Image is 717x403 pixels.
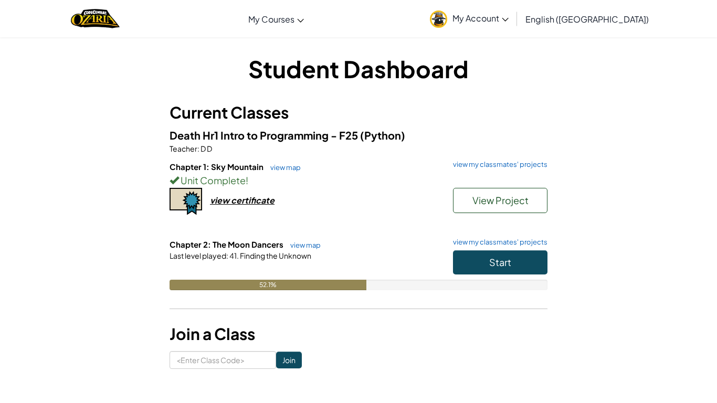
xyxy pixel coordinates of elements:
div: 52.1% [170,280,366,290]
button: View Project [453,188,547,213]
a: view my classmates' projects [448,239,547,246]
span: Death Hr1 Intro to Programming - F25 [170,129,360,142]
a: view map [285,241,321,249]
input: Join [276,352,302,368]
span: Chapter 2: The Moon Dancers [170,239,285,249]
span: Chapter 1: Sky Mountain [170,162,265,172]
span: D D [199,144,212,153]
span: View Project [472,194,529,206]
img: avatar [430,10,447,28]
span: 41. [228,251,239,260]
a: My Account [425,2,514,35]
img: Home [71,8,120,29]
span: English ([GEOGRAPHIC_DATA]) [525,14,649,25]
span: : [226,251,228,260]
div: view certificate [210,195,275,206]
a: Ozaria by CodeCombat logo [71,8,120,29]
span: Unit Complete [179,174,246,186]
img: certificate-icon.png [170,188,202,215]
input: <Enter Class Code> [170,351,276,369]
a: view map [265,163,301,172]
button: Start [453,250,547,274]
span: Start [489,256,511,268]
span: My Account [452,13,509,24]
span: My Courses [248,14,294,25]
h1: Student Dashboard [170,52,547,85]
span: Teacher [170,144,197,153]
span: ! [246,174,248,186]
h3: Current Classes [170,101,547,124]
a: My Courses [243,5,309,33]
span: : [197,144,199,153]
a: view certificate [170,195,275,206]
a: view my classmates' projects [448,161,547,168]
span: Last level played [170,251,226,260]
span: (Python) [360,129,405,142]
a: English ([GEOGRAPHIC_DATA]) [520,5,654,33]
h3: Join a Class [170,322,547,346]
span: Finding the Unknown [239,251,311,260]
